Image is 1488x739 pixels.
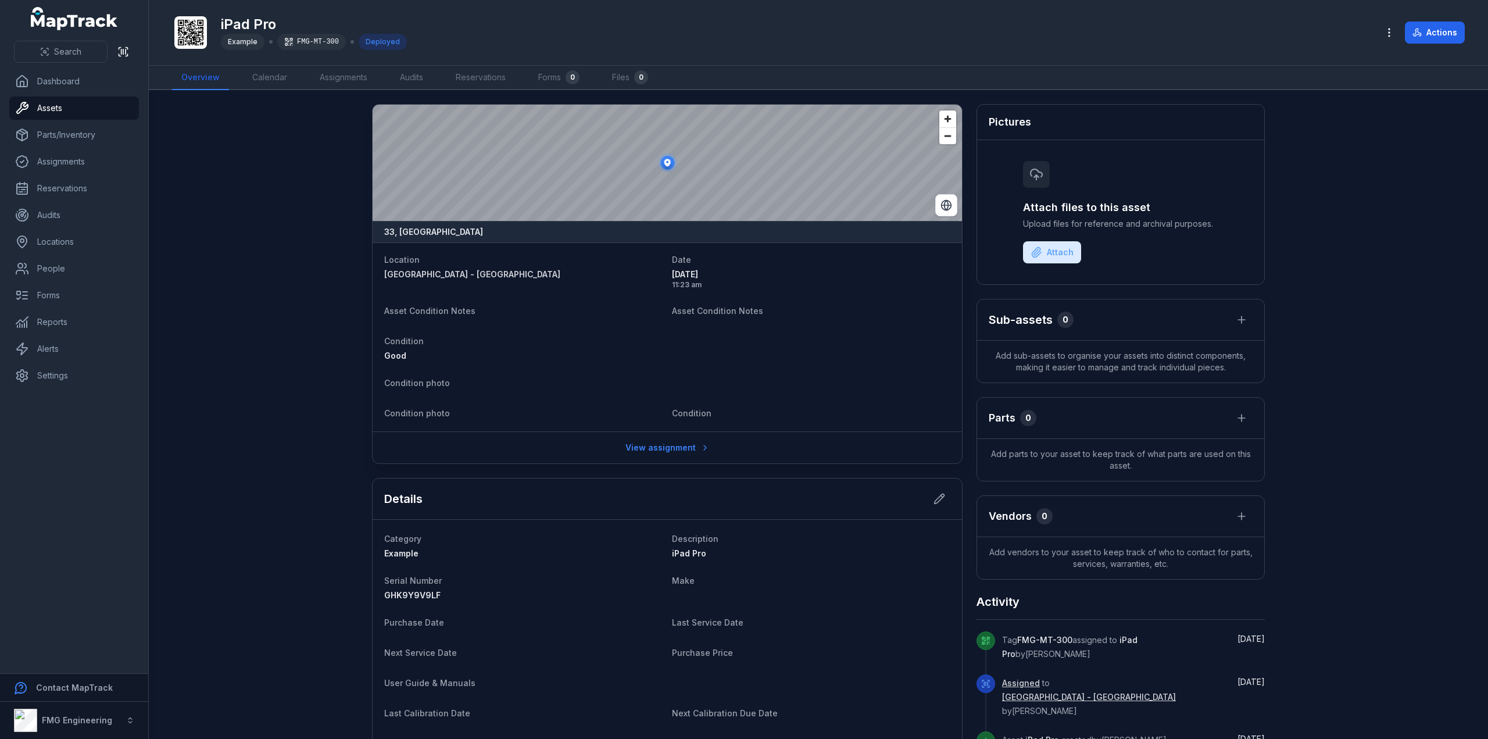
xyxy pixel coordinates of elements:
span: Add sub-assets to organise your assets into distinct components, making it easier to manage and t... [977,341,1264,383]
time: 9/30/2025, 11:27:13 AM [1237,634,1265,644]
span: Serial Number [384,576,442,586]
span: Location [384,255,420,265]
a: Reservations [446,66,515,90]
a: Audits [391,66,432,90]
div: 0 [1020,410,1036,426]
span: to by [PERSON_NAME] [1002,678,1176,716]
span: Category [384,534,421,544]
a: Assignments [310,66,377,90]
a: Alerts [9,337,139,360]
a: Calendar [243,66,296,90]
h2: Details [384,491,423,507]
a: Reservations [9,177,139,200]
h3: Parts [989,410,1015,426]
h3: Pictures [989,114,1031,130]
span: Condition photo [384,378,450,388]
span: GHK9Y9V9LF [384,590,441,600]
strong: Contact MapTrack [36,683,113,692]
a: Audits [9,204,139,227]
a: Assignments [9,150,139,173]
canvas: Map [373,105,963,221]
span: Purchase Price [672,648,733,658]
a: Overview [172,66,229,90]
a: Parts/Inventory [9,123,139,147]
a: Assets [9,97,139,120]
a: Dashboard [9,70,139,93]
a: Forms [9,284,139,307]
span: Last Calibration Date [384,708,470,718]
span: Add vendors to your asset to keep track of who to contact for parts, services, warranties, etc. [977,537,1264,579]
span: Condition photo [384,408,450,418]
div: 0 [1057,312,1074,328]
h3: Attach files to this asset [1023,199,1218,216]
h1: iPad Pro [221,15,407,34]
button: Zoom out [939,127,956,144]
time: 9/30/2025, 11:23:18 AM [672,269,950,290]
h2: Activity [977,594,1020,610]
span: Upload files for reference and archival purposes. [1023,218,1218,230]
span: Asset Condition Notes [672,306,763,316]
div: 0 [634,70,648,84]
h3: Vendors [989,508,1032,524]
a: Forms0 [529,66,589,90]
span: User Guide & Manuals [384,678,475,688]
div: Deployed [359,34,407,50]
span: Description [672,534,718,544]
h2: Sub-assets [989,312,1053,328]
span: Next Calibration Due Date [672,708,778,718]
button: Search [14,41,108,63]
div: 0 [1036,508,1053,524]
span: Condition [672,408,711,418]
span: [DATE] [1237,677,1265,687]
a: Settings [9,364,139,387]
strong: 33, [GEOGRAPHIC_DATA] [384,226,483,238]
a: Assigned [1002,677,1040,689]
time: 9/30/2025, 11:23:18 AM [1237,677,1265,687]
a: MapTrack [31,7,118,30]
span: Example [384,548,419,558]
span: Make [672,576,695,586]
span: Add parts to your asset to keep track of what parts are used on this asset. [977,439,1264,481]
div: 0 [566,70,580,84]
span: Asset Condition Notes [384,306,475,316]
span: [GEOGRAPHIC_DATA] - [GEOGRAPHIC_DATA] [384,269,560,279]
a: Locations [9,230,139,254]
a: View assignment [618,437,717,459]
span: Example [228,37,257,46]
a: Files0 [603,66,657,90]
button: Switch to Satellite View [935,194,957,216]
span: Date [672,255,691,265]
span: Next Service Date [384,648,457,658]
span: iPad Pro [672,548,706,558]
span: [DATE] [1237,634,1265,644]
span: [DATE] [672,269,950,280]
span: Good [384,351,406,360]
span: FMG-MT-300 [1017,635,1072,645]
span: Condition [384,336,424,346]
a: [GEOGRAPHIC_DATA] - [GEOGRAPHIC_DATA] [384,269,663,280]
a: Reports [9,310,139,334]
a: People [9,257,139,280]
a: [GEOGRAPHIC_DATA] - [GEOGRAPHIC_DATA] [1002,691,1176,703]
div: FMG-MT-300 [277,34,346,50]
button: Attach [1023,241,1081,263]
span: Tag assigned to by [PERSON_NAME] [1002,635,1138,659]
span: Last Service Date [672,617,743,627]
span: 11:23 am [672,280,950,290]
strong: FMG Engineering [42,715,112,725]
button: Actions [1405,22,1465,44]
button: Zoom in [939,110,956,127]
span: Search [54,46,81,58]
span: Purchase Date [384,617,444,627]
